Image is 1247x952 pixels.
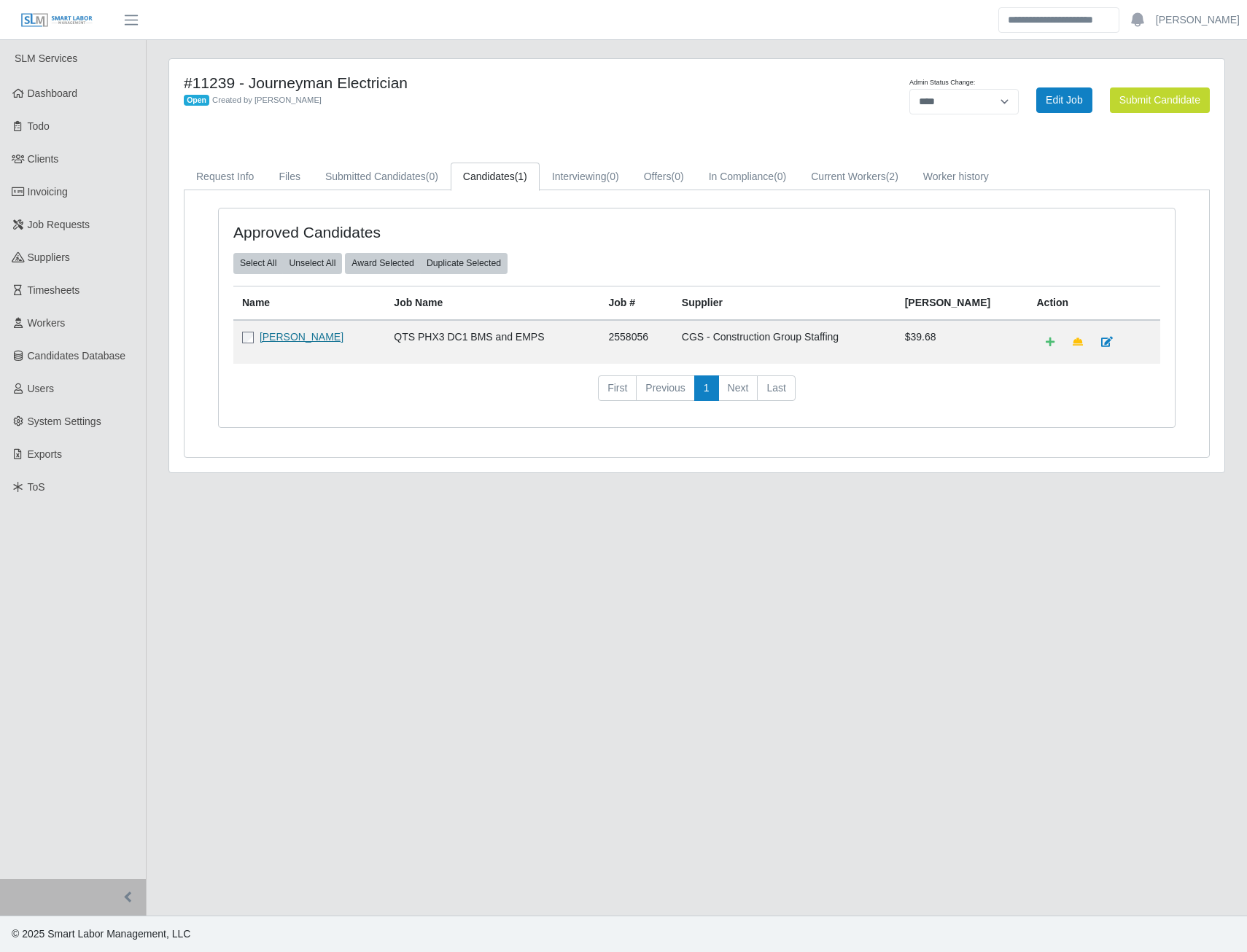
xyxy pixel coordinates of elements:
[233,253,342,273] div: bulk actions
[12,928,190,940] span: © 2025 Smart Labor Management, LLC
[28,153,59,165] span: Clients
[233,253,283,273] button: Select All
[1156,12,1240,28] a: [PERSON_NAME]
[515,171,527,182] span: (1)
[28,383,55,394] span: Users
[28,350,126,362] span: Candidates Database
[15,52,77,64] span: SLM Services
[774,171,786,182] span: (0)
[28,120,50,132] span: Todo
[233,223,607,241] h4: Approved Candidates
[345,253,421,273] button: Award Selected
[28,481,45,493] span: ToS
[886,171,898,182] span: (2)
[345,253,508,273] div: bulk actions
[909,78,975,88] label: Admin Status Change:
[28,87,78,99] span: Dashboard
[673,286,896,320] th: Supplier
[426,171,438,182] span: (0)
[607,171,619,182] span: (0)
[694,375,719,402] a: 1
[672,171,684,182] span: (0)
[1027,286,1160,320] th: Action
[896,286,1028,320] th: [PERSON_NAME]
[20,12,93,28] img: SLM Logo
[212,95,322,104] span: Created by [PERSON_NAME]
[28,284,80,296] span: Timesheets
[696,163,799,191] a: In Compliance
[313,163,451,191] a: Submitted Candidates
[600,286,673,320] th: Job #
[1036,329,1064,355] a: Add Default Cost Code
[385,320,599,364] td: QTS PHX3 DC1 BMS and EMPS
[911,163,1001,191] a: Worker history
[28,415,101,427] span: System Settings
[540,163,632,191] a: Interviewing
[28,317,66,329] span: Workers
[673,320,896,364] td: CGS - Construction Group Staffing
[600,320,673,364] td: 2558056
[28,186,68,198] span: Invoicing
[28,219,90,230] span: Job Requests
[1036,87,1092,113] a: Edit Job
[260,331,343,343] a: [PERSON_NAME]
[896,320,1028,364] td: $39.68
[1110,87,1210,113] button: Submit Candidate
[266,163,313,191] a: Files
[451,163,540,191] a: Candidates
[184,95,209,106] span: Open
[233,286,385,320] th: Name
[385,286,599,320] th: Job Name
[1063,329,1092,355] a: Make Team Lead
[233,375,1160,413] nav: pagination
[28,448,62,460] span: Exports
[799,163,911,191] a: Current Workers
[632,163,696,191] a: Offers
[28,251,70,263] span: Suppliers
[420,253,508,273] button: Duplicate Selected
[184,74,773,92] h4: #11239 - Journeyman Electrician
[282,253,342,273] button: Unselect All
[998,7,1119,33] input: Search
[184,163,266,191] a: Request Info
